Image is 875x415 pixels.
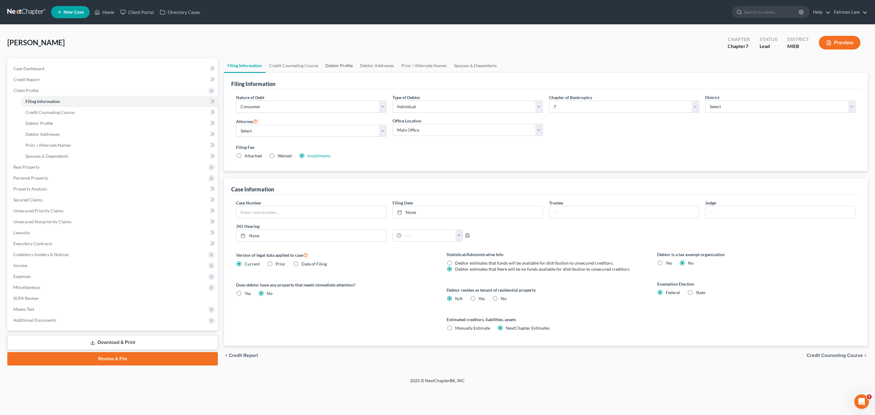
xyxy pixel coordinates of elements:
a: Fairmax Law [831,7,867,18]
button: Preview [819,36,860,50]
span: Debtor Addresses [26,132,60,137]
span: 5 [867,394,872,399]
label: Estimated creditors, liabilities, assets [447,316,645,323]
a: Executory Contracts [9,238,218,249]
div: Lead [760,43,777,50]
span: Expenses [13,274,31,279]
a: SOFA Review [9,293,218,304]
span: NextChapter Estimates [506,325,550,331]
a: Spouses & Dependents [21,151,218,162]
label: Debtor is a tax exempt organization [657,251,856,258]
div: Case Information [231,186,274,193]
span: Case Dashboard [13,66,44,71]
span: Debtor estimates that funds will be available for distribution to unsecured creditors. [455,260,613,266]
label: Debtor resides as tenant of residential property [447,287,645,293]
a: Prior / Alternate Names [21,140,218,151]
a: Download & Print [7,335,218,350]
span: [PERSON_NAME] [7,38,65,47]
i: chevron_left [224,353,229,358]
div: Filing Information [231,80,275,87]
a: Debtor Profile [322,58,356,73]
span: Debtor Profile [26,121,53,126]
label: Version of legal data applied to case [236,251,434,259]
label: Nature of Debt [236,94,264,101]
label: District [705,94,719,101]
span: No [501,296,506,301]
span: New Case [63,10,84,15]
a: Secured Claims [9,194,218,205]
span: Lawsuits [13,230,30,235]
span: Yes [245,291,251,296]
span: Attached [245,153,262,158]
span: Manually Estimate [455,325,490,331]
label: Does debtor have any property that needs immediate attention? [236,282,434,288]
div: Status [760,36,777,43]
span: Credit Report [13,77,39,82]
span: Secured Claims [13,197,43,202]
a: Client Portal [117,7,157,18]
span: Filing Information [26,99,60,104]
a: Debtor Addresses [21,129,218,140]
span: Additional Documents [13,317,56,323]
button: Credit Counseling Course chevron_right [807,353,868,358]
a: Case Dashboard [9,63,218,74]
label: Trustee [549,200,563,206]
label: 341 Hearing [233,223,546,229]
label: Filing Fee [236,144,856,150]
a: Debtor Addresses [356,58,398,73]
span: 7 [746,43,748,49]
span: Date of Filing [301,261,327,266]
span: Credit Counseling Course [26,110,74,115]
a: Help [810,7,830,18]
div: Chapter [728,43,750,50]
span: Credit Counseling Course [807,353,863,358]
span: Property Analysis [13,186,47,191]
a: Filing Information [21,96,218,107]
span: Means Test [13,307,34,312]
a: Directory Cases [157,7,203,18]
a: Lawsuits [9,227,218,238]
label: Filing Date [393,200,413,206]
div: Chapter [728,36,750,43]
label: Case Number [236,200,262,206]
a: None [393,206,543,218]
a: Unsecured Priority Claims [9,205,218,216]
span: SOFA Review [13,296,39,301]
a: Credit Counseling Course [21,107,218,118]
div: 2025 © NextChapterBK, INC [264,378,611,389]
span: N/A [455,296,463,301]
span: Yes [479,296,485,301]
a: Credit Report [9,74,218,85]
label: Judge [705,200,716,206]
a: Home [91,7,117,18]
a: Unsecured Nonpriority Claims [9,216,218,227]
span: Yes [666,260,672,266]
span: Federal [666,290,680,295]
div: MIEB [787,43,809,50]
span: State [696,290,705,295]
span: Executory Contracts [13,241,52,246]
span: Prior / Alternate Names [26,142,71,148]
a: None [236,230,386,241]
span: Spouses & Dependents [26,153,68,159]
label: Chapter of Bankruptcy [549,94,592,101]
input: -- [549,206,699,218]
a: Installments [307,153,331,158]
span: Current [245,261,260,266]
label: Exemption Election [657,281,856,287]
a: Review & File [7,352,218,365]
span: Miscellaneous [13,285,40,290]
iframe: Intercom live chat [854,394,869,409]
input: Enter case number... [236,206,386,218]
span: Income [13,263,27,268]
input: Search by name... [744,6,800,18]
a: Prior / Alternate Names [398,58,450,73]
span: Client Profile [13,88,39,93]
label: Office Location [393,118,421,124]
span: Unsecured Nonpriority Claims [13,219,71,224]
i: chevron_right [863,353,868,358]
label: Attorney [236,118,258,125]
span: Codebtors Insiders & Notices [13,252,69,257]
span: No [267,291,273,296]
div: District [787,36,809,43]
